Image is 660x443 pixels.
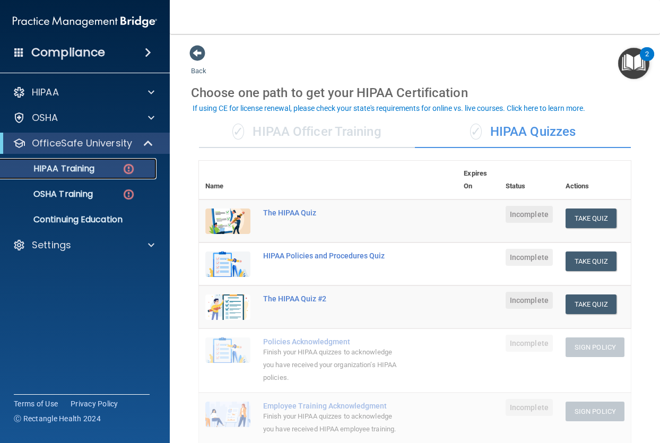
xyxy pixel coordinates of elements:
[499,161,559,199] th: Status
[263,346,404,384] div: Finish your HIPAA quizzes to acknowledge you have received your organization’s HIPAA policies.
[506,249,553,266] span: Incomplete
[191,77,639,108] div: Choose one path to get your HIPAA Certification
[476,368,647,410] iframe: Drift Widget Chat Controller
[13,86,154,99] a: HIPAA
[506,292,553,309] span: Incomplete
[566,209,616,228] button: Take Quiz
[32,111,58,124] p: OSHA
[13,137,154,150] a: OfficeSafe University
[31,45,105,60] h4: Compliance
[13,11,157,32] img: PMB logo
[263,410,404,436] div: Finish your HIPAA quizzes to acknowledge you have received HIPAA employee training.
[13,239,154,251] a: Settings
[32,86,59,99] p: HIPAA
[71,398,118,409] a: Privacy Policy
[506,206,553,223] span: Incomplete
[566,337,624,357] button: Sign Policy
[559,161,631,199] th: Actions
[232,124,244,140] span: ✓
[199,116,415,148] div: HIPAA Officer Training
[457,161,499,199] th: Expires On
[263,294,404,303] div: The HIPAA Quiz #2
[566,251,616,271] button: Take Quiz
[122,188,135,201] img: danger-circle.6113f641.png
[13,111,154,124] a: OSHA
[7,189,93,199] p: OSHA Training
[14,413,101,424] span: Ⓒ Rectangle Health 2024
[263,251,404,260] div: HIPAA Policies and Procedures Quiz
[618,48,649,79] button: Open Resource Center, 2 new notifications
[566,402,624,421] button: Sign Policy
[566,294,616,314] button: Take Quiz
[191,103,587,114] button: If using CE for license renewal, please check your state's requirements for online vs. live cours...
[506,335,553,352] span: Incomplete
[193,105,585,112] div: If using CE for license renewal, please check your state's requirements for online vs. live cours...
[263,402,404,410] div: Employee Training Acknowledgment
[122,162,135,176] img: danger-circle.6113f641.png
[191,54,206,75] a: Back
[7,214,152,225] p: Continuing Education
[470,124,482,140] span: ✓
[32,239,71,251] p: Settings
[645,54,649,68] div: 2
[199,161,257,199] th: Name
[7,163,94,174] p: HIPAA Training
[263,337,404,346] div: Policies Acknowledgment
[32,137,132,150] p: OfficeSafe University
[14,398,58,409] a: Terms of Use
[415,116,631,148] div: HIPAA Quizzes
[263,209,404,217] div: The HIPAA Quiz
